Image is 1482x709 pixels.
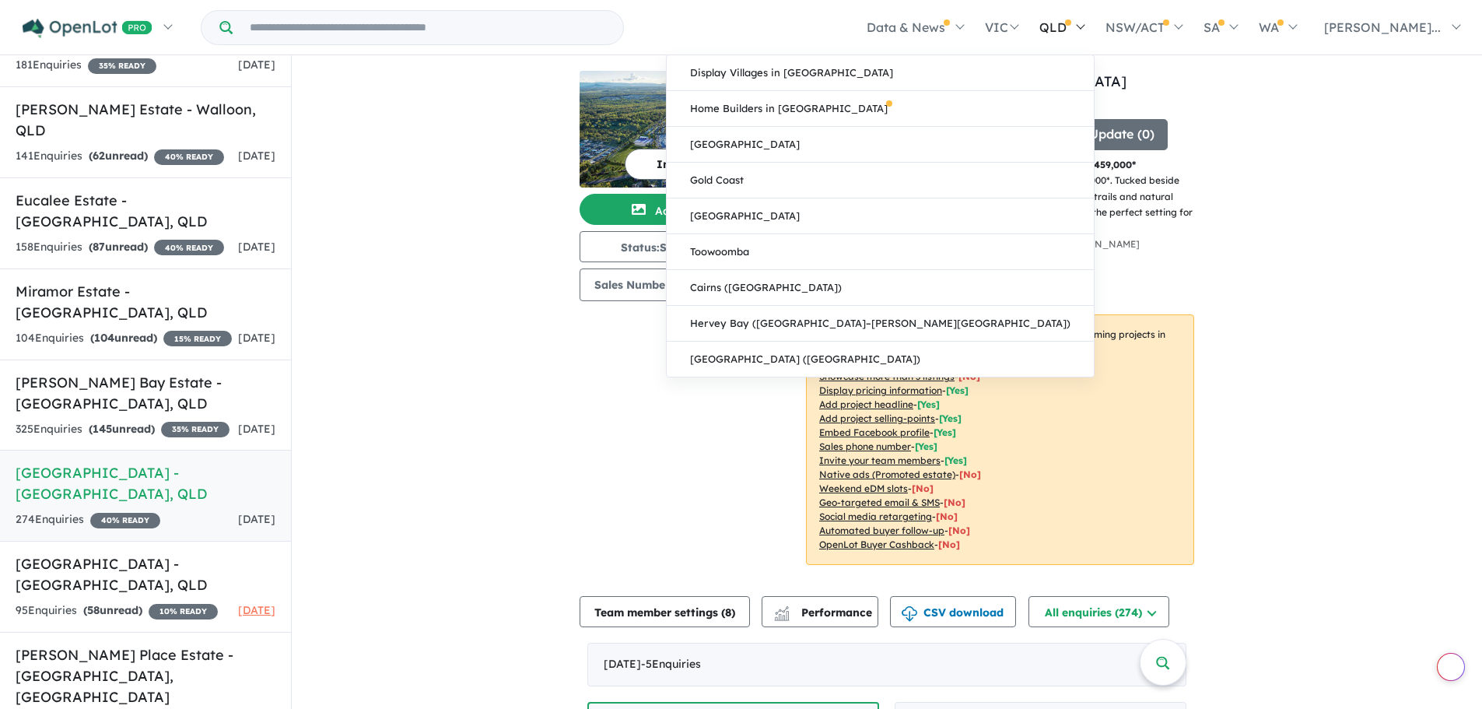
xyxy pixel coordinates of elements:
[16,238,224,257] div: 158 Enquir ies
[915,440,937,452] span: [ Yes ]
[725,605,731,619] span: 8
[580,269,794,301] button: Sales Number:[PHONE_NUMBER]
[667,234,1094,270] a: Toowoomba
[902,606,917,622] img: download icon
[94,331,114,345] span: 104
[580,194,774,225] button: Add images
[667,127,1094,163] a: [GEOGRAPHIC_DATA]
[16,420,229,439] div: 325 Enquir ies
[236,11,620,44] input: Try estate name, suburb, builder or developer
[161,422,229,437] span: 35 % READY
[667,55,1094,91] a: Display Villages in [GEOGRAPHIC_DATA]
[667,91,1094,127] a: Home Builders in [GEOGRAPHIC_DATA]
[917,398,940,410] span: [ Yes ]
[939,412,962,424] span: [ Yes ]
[89,422,155,436] strong: ( unread)
[163,331,232,346] span: 15 % READY
[819,469,955,480] u: Native ads (Promoted estate)
[580,71,774,188] img: Bellevue Estate - Ripley
[16,190,275,232] h5: Eucalee Estate - [GEOGRAPHIC_DATA] , QLD
[641,657,701,671] span: - 5 Enquir ies
[89,149,148,163] strong: ( unread)
[16,372,275,414] h5: [PERSON_NAME] Bay Estate - [GEOGRAPHIC_DATA] , QLD
[16,602,218,620] div: 95 Enquir ies
[580,596,750,627] button: Team member settings (8)
[87,603,100,617] span: 58
[90,513,160,528] span: 40 % READY
[819,426,930,438] u: Embed Facebook profile
[667,198,1094,234] a: [GEOGRAPHIC_DATA]
[238,149,275,163] span: [DATE]
[819,440,911,452] u: Sales phone number
[775,606,789,615] img: line-chart.svg
[238,512,275,526] span: [DATE]
[93,422,112,436] span: 145
[819,412,935,424] u: Add project selling-points
[149,604,218,619] span: 10 % READY
[667,270,1094,306] a: Cairns ([GEOGRAPHIC_DATA])
[93,149,105,163] span: 62
[819,483,908,494] u: Weekend eDM slots
[16,147,224,166] div: 141 Enquir ies
[667,342,1094,377] a: [GEOGRAPHIC_DATA] ([GEOGRAPHIC_DATA])
[934,426,956,438] span: [ Yes ]
[819,525,944,536] u: Automated buyer follow-up
[762,596,878,627] button: Performance
[1060,119,1168,150] button: Update (0)
[946,384,969,396] span: [ Yes ]
[238,331,275,345] span: [DATE]
[238,240,275,254] span: [DATE]
[16,511,160,529] div: 274 Enquir ies
[16,644,275,707] h5: [PERSON_NAME] Place Estate - [GEOGRAPHIC_DATA] , [GEOGRAPHIC_DATA]
[667,306,1094,342] a: Hervey Bay ([GEOGRAPHIC_DATA]–[PERSON_NAME][GEOGRAPHIC_DATA])
[806,314,1194,565] p: Your project is only comparing to other top-performing projects in your area: - - - - - - - - - -...
[819,539,934,550] u: OpenLot Buyer Cashback
[774,611,790,621] img: bar-chart.svg
[890,596,1016,627] button: CSV download
[238,603,275,617] span: [DATE]
[1028,596,1169,627] button: All enquiries (274)
[238,422,275,436] span: [DATE]
[944,455,967,466] span: [ Yes ]
[959,469,981,480] span: [No]
[83,603,142,617] strong: ( unread)
[948,525,970,536] span: [No]
[154,240,224,255] span: 40 % READY
[819,497,940,508] u: Geo-targeted email & SMS
[88,58,156,74] span: 35 % READY
[819,511,932,522] u: Social media retargeting
[16,462,275,504] h5: [GEOGRAPHIC_DATA] - [GEOGRAPHIC_DATA] , QLD
[819,455,941,466] u: Invite your team members
[16,99,275,141] h5: [PERSON_NAME] Estate - Walloon , QLD
[587,643,1186,686] div: [DATE]
[776,605,872,619] span: Performance
[23,19,152,38] img: Openlot PRO Logo White
[90,331,157,345] strong: ( unread)
[580,231,774,262] button: Status:Selling Now
[16,281,275,323] h5: Miramor Estate - [GEOGRAPHIC_DATA] , QLD
[93,240,105,254] span: 87
[819,398,913,410] u: Add project headline
[16,553,275,595] h5: [GEOGRAPHIC_DATA] - [GEOGRAPHIC_DATA] , QLD
[238,58,275,72] span: [DATE]
[938,539,960,550] span: [No]
[89,240,148,254] strong: ( unread)
[667,163,1094,198] a: Gold Coast
[16,56,156,75] div: 181 Enquir ies
[912,483,934,494] span: [No]
[944,497,965,508] span: [No]
[936,511,958,522] span: [No]
[625,149,782,180] button: Image order (14)
[819,384,942,396] u: Display pricing information
[154,149,224,165] span: 40 % READY
[16,329,232,348] div: 104 Enquir ies
[1324,19,1441,35] span: [PERSON_NAME]...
